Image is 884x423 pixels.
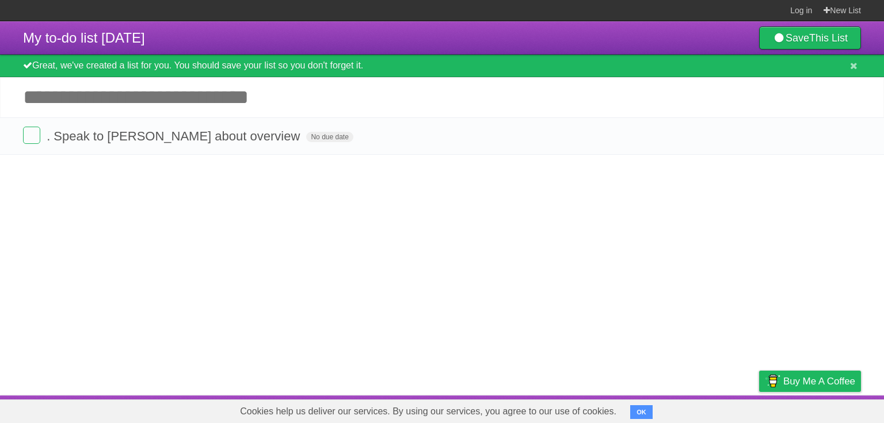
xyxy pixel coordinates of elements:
a: Suggest a feature [788,398,861,420]
a: Buy me a coffee [759,371,861,392]
b: This List [809,32,848,44]
a: About [606,398,630,420]
a: SaveThis List [759,26,861,49]
button: OK [630,405,653,419]
label: Done [23,127,40,144]
span: No due date [306,132,353,142]
span: My to-do list [DATE] [23,30,145,45]
span: Buy me a coffee [783,371,855,391]
span: . Speak to [PERSON_NAME] about overview [47,129,303,143]
a: Privacy [744,398,774,420]
span: Cookies help us deliver our services. By using our services, you agree to our use of cookies. [228,400,628,423]
a: Terms [705,398,730,420]
a: Developers [644,398,691,420]
img: Buy me a coffee [765,371,780,391]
